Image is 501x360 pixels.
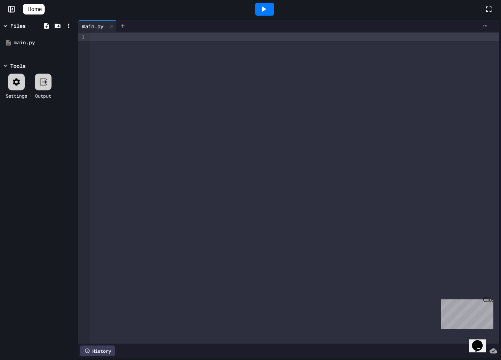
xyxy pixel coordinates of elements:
div: Files [10,22,26,30]
iframe: chat widget [438,296,493,329]
div: 1 [78,33,86,41]
a: Home [23,4,45,14]
div: main.py [78,20,117,32]
div: History [80,346,115,356]
div: main.py [78,22,107,30]
div: Settings [6,92,27,99]
div: Chat with us now!Close [3,3,53,48]
iframe: chat widget [469,329,493,352]
div: Tools [10,62,26,70]
div: main.py [14,39,73,47]
span: Home [27,5,42,13]
div: Output [35,92,51,99]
